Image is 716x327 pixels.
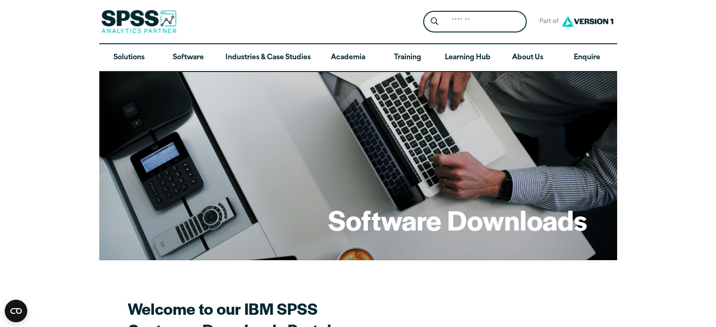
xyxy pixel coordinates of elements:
a: Software [159,44,218,72]
form: Site Header Search Form [423,11,527,33]
a: Enquire [557,44,617,72]
a: About Us [498,44,557,72]
a: Learning Hub [437,44,498,72]
button: Search magnifying glass icon [426,13,443,31]
span: Part of [534,15,559,29]
a: Industries & Case Studies [218,44,318,72]
nav: Desktop version of site main menu [99,44,617,72]
img: Version1 Logo [559,13,616,30]
h1: Software Downloads [328,201,587,238]
img: SPSS Analytics Partner [101,10,177,33]
button: Open CMP widget [5,300,27,322]
a: Academia [318,44,378,72]
svg: Search magnifying glass icon [431,17,438,25]
a: Solutions [99,44,159,72]
a: Training [378,44,437,72]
